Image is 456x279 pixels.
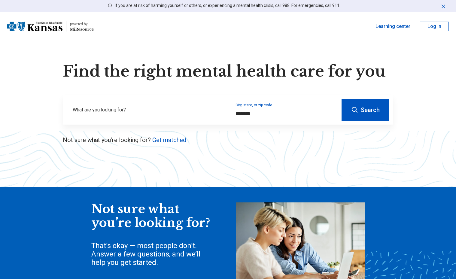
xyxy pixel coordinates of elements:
[342,99,389,121] button: Search
[7,19,94,34] a: Blue Cross Blue Shield Kansaspowered by
[420,22,449,31] button: Log In
[375,23,410,30] a: Learning center
[7,19,62,34] img: Blue Cross Blue Shield Kansas
[440,2,446,10] button: Dismiss
[73,106,221,114] label: What are you looking for?
[91,202,211,230] div: Not sure what you’re looking for?
[70,21,94,27] div: powered by
[63,136,393,144] p: Not sure what you’re looking for?
[63,62,393,80] h1: Find the right mental health care for you
[152,136,186,144] a: Get matched
[91,241,211,267] div: That’s okay — most people don’t. Answer a few questions, and we’ll help you get started.
[115,2,340,9] p: If you are at risk of harming yourself or others, or experiencing a mental health crisis, call 98...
